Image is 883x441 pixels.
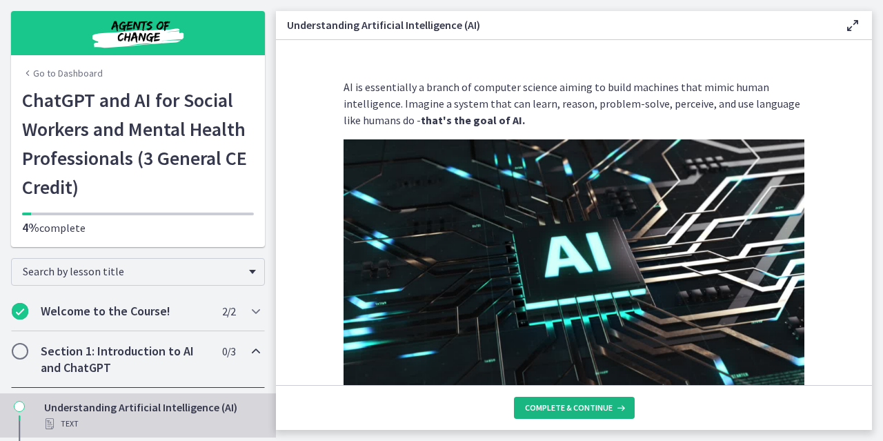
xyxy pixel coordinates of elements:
[344,139,804,399] img: Black_Minimalist_Modern_AI_Robot_Presentation_%281%29.png
[22,66,103,80] a: Go to Dashboard
[23,264,242,278] span: Search by lesson title
[525,402,613,413] span: Complete & continue
[41,343,209,376] h2: Section 1: Introduction to AI and ChatGPT
[55,17,221,50] img: Agents of Change
[22,219,39,235] span: 4%
[22,86,254,202] h1: ChatGPT and AI for Social Workers and Mental Health Professionals (3 General CE Credit)
[22,219,254,236] p: complete
[11,258,265,286] div: Search by lesson title
[421,113,525,127] strong: that's the goal of AI.
[44,399,259,432] div: Understanding Artificial Intelligence (AI)
[344,79,804,128] p: AI is essentially a branch of computer science aiming to build machines that mimic human intellig...
[222,303,235,320] span: 2 / 2
[12,303,28,320] i: Completed
[514,397,635,419] button: Complete & continue
[44,415,259,432] div: Text
[41,303,209,320] h2: Welcome to the Course!
[287,17,822,33] h3: Understanding Artificial Intelligence (AI)
[222,343,235,360] span: 0 / 3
